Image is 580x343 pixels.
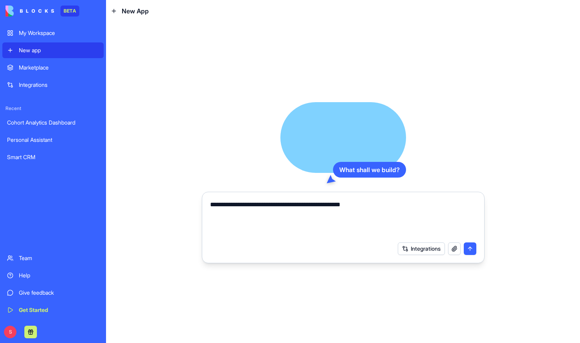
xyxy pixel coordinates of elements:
div: Marketplace [19,64,99,72]
a: Cohort Analytics Dashboard [2,115,104,130]
div: Give feedback [19,289,99,297]
div: Team [19,254,99,262]
img: logo [5,6,54,17]
a: Get Started [2,302,104,318]
button: Integrations [398,242,445,255]
span: New App [122,6,149,16]
div: What shall we build? [333,162,406,178]
div: Get Started [19,306,99,314]
a: Team [2,250,104,266]
a: BETA [5,6,79,17]
a: Marketplace [2,60,104,75]
a: New app [2,42,104,58]
a: Help [2,268,104,283]
span: Recent [2,105,104,112]
div: Help [19,271,99,279]
div: My Workspace [19,29,99,37]
a: Integrations [2,77,104,93]
div: Personal Assistant [7,136,99,144]
div: BETA [60,6,79,17]
a: Personal Assistant [2,132,104,148]
div: Integrations [19,81,99,89]
a: Smart CRM [2,149,104,165]
div: New app [19,46,99,54]
a: Give feedback [2,285,104,301]
div: Cohort Analytics Dashboard [7,119,99,127]
div: Smart CRM [7,153,99,161]
span: S [4,326,16,338]
a: My Workspace [2,25,104,41]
